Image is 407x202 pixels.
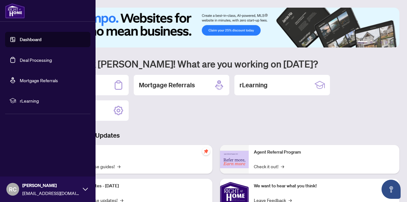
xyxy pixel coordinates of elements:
[254,163,284,170] a: Check it out!→
[375,41,378,44] button: 3
[220,151,249,168] img: Agent Referral Program
[33,8,399,47] img: Slide 0
[370,41,373,44] button: 2
[390,41,393,44] button: 6
[139,81,195,90] h2: Mortgage Referrals
[67,149,207,156] p: Self-Help
[254,183,394,190] p: We want to hear what you think!
[20,77,58,83] a: Mortgage Referrals
[281,163,284,170] span: →
[239,81,268,90] h2: rLearning
[202,148,210,155] span: pushpin
[357,41,368,44] button: 1
[254,149,394,156] p: Agent Referral Program
[9,185,17,194] span: RC
[382,180,401,199] button: Open asap
[33,58,399,70] h1: Welcome back [PERSON_NAME]! What are you working on [DATE]?
[20,57,52,63] a: Deal Processing
[67,183,207,190] p: Platform Updates - [DATE]
[33,131,399,140] h3: Brokerage & Industry Updates
[20,37,41,42] a: Dashboard
[117,163,120,170] span: →
[385,41,388,44] button: 5
[22,182,80,189] span: [PERSON_NAME]
[20,97,86,104] span: rLearning
[380,41,383,44] button: 4
[5,3,25,18] img: logo
[22,190,80,197] span: [EMAIL_ADDRESS][DOMAIN_NAME]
